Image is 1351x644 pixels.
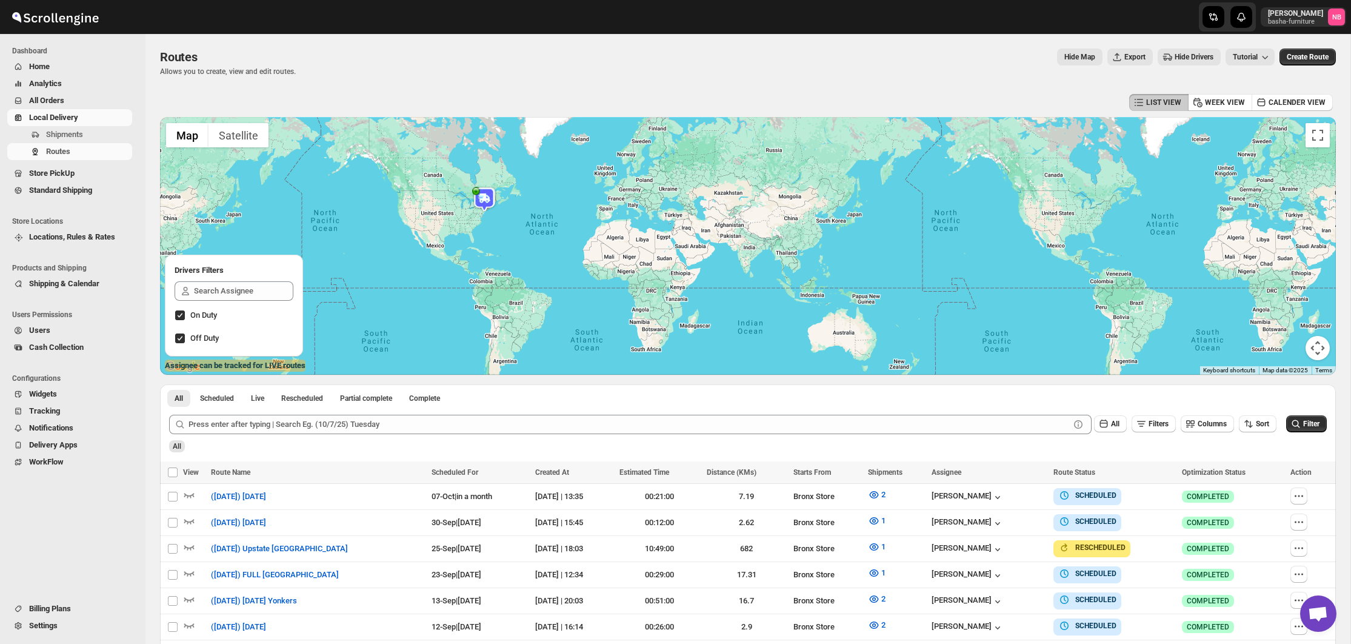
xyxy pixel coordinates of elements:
[409,394,440,403] span: Complete
[211,468,250,477] span: Route Name
[707,468,756,477] span: Distance (KMs)
[881,620,886,629] span: 2
[7,58,132,75] button: Home
[619,569,699,581] div: 00:29:00
[29,326,50,335] span: Users
[1187,518,1229,528] span: COMPLETED
[163,359,203,375] a: Open this area in Google Maps (opens a new window)
[1058,515,1116,528] button: SCHEDULED
[932,491,1004,503] div: [PERSON_NAME]
[1187,596,1229,606] span: COMPLETED
[340,394,392,403] span: Partial complete
[211,517,266,529] span: ([DATE]) [DATE]
[932,543,1004,555] div: [PERSON_NAME]
[190,310,217,320] span: On Duty
[1058,542,1126,554] button: RESCHEDULED
[432,544,481,553] span: 25-Sep | [DATE]
[29,457,64,466] span: WorkFlow
[29,96,64,105] span: All Orders
[1315,367,1332,374] a: Terms (opens in new tab)
[1053,468,1095,477] span: Route Status
[29,169,75,178] span: Store PickUp
[1269,98,1326,107] span: CALENDER VIEW
[29,621,58,630] span: Settings
[1300,595,1336,632] a: Open chat
[1146,98,1181,107] span: LIST VIEW
[707,491,787,503] div: 7.19
[29,440,78,449] span: Delivery Apps
[1239,415,1276,432] button: Sort
[7,126,132,143] button: Shipments
[163,359,203,375] img: Google
[1263,367,1308,374] span: Map data ©2025
[1111,420,1119,428] span: All
[1268,18,1323,25] p: basha-furniture
[1226,49,1275,65] button: Tutorial
[932,517,1004,529] button: [PERSON_NAME]
[1261,7,1346,27] button: User menu
[12,216,137,226] span: Store Locations
[619,595,699,607] div: 00:51:00
[1057,49,1102,65] button: Map action label
[1058,568,1116,580] button: SCHEDULED
[535,621,612,633] div: [DATE] | 16:14
[208,123,269,147] button: Show satellite imagery
[1286,415,1327,432] button: Filter
[707,517,787,529] div: 2.62
[160,67,296,76] p: Allows you to create, view and edit routes.
[1252,94,1333,111] button: CALENDER VIEW
[211,569,339,581] span: ([DATE]) FULL [GEOGRAPHIC_DATA]
[932,622,1004,634] div: [PERSON_NAME]
[1107,49,1153,65] button: Export
[12,310,137,320] span: Users Permissions
[1256,420,1269,428] span: Sort
[194,281,293,301] input: Search Assignee
[175,264,293,277] h2: Drivers Filters
[7,75,132,92] button: Analytics
[881,542,886,551] span: 1
[1058,620,1116,632] button: SCHEDULED
[29,186,92,195] span: Standard Shipping
[29,604,71,613] span: Billing Plans
[1303,420,1319,428] span: Filter
[868,468,902,477] span: Shipments
[535,468,569,477] span: Created At
[1187,544,1229,554] span: COMPLETED
[619,621,699,633] div: 00:26:00
[175,394,183,403] span: All
[1058,489,1116,501] button: SCHEDULED
[1279,49,1336,65] button: Create Route
[46,130,83,139] span: Shipments
[7,143,132,160] button: Routes
[861,537,893,557] button: 1
[707,569,787,581] div: 17.31
[1094,415,1127,432] button: All
[1181,415,1234,432] button: Columns
[881,490,886,499] span: 2
[204,617,273,637] button: ([DATE]) [DATE]
[1188,94,1252,111] button: WEEK VIEW
[1124,52,1146,62] span: Export
[881,594,886,603] span: 2
[535,543,612,555] div: [DATE] | 18:03
[211,543,348,555] span: ([DATE]) Upstate [GEOGRAPHIC_DATA]
[932,595,1004,608] button: [PERSON_NAME]
[29,232,115,241] span: Locations, Rules & Rates
[12,374,137,383] span: Configurations
[619,517,699,529] div: 00:12:00
[793,468,831,477] span: Starts From
[1290,468,1312,477] span: Action
[1187,492,1229,501] span: COMPLETED
[7,92,132,109] button: All Orders
[1058,594,1116,606] button: SCHEDULED
[7,437,132,454] button: Delivery Apps
[160,50,198,64] span: Routes
[7,322,132,339] button: Users
[1233,53,1258,61] span: Tutorial
[793,491,860,503] div: Bronx Store
[1187,570,1229,580] span: COMPLETED
[29,62,50,71] span: Home
[1075,517,1116,526] b: SCHEDULED
[619,468,669,477] span: Estimated Time
[1187,622,1229,632] span: COMPLETED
